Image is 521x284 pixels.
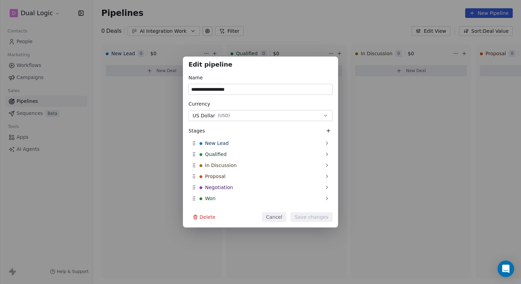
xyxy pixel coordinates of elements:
button: US Dollar(USD) [188,110,333,121]
div: Won [188,193,333,204]
div: Negotiation [188,182,333,193]
button: Delete [188,212,219,222]
span: Negotiation [205,184,233,191]
div: New Lead [188,138,333,149]
span: Won [205,195,215,202]
h1: Edit pipeline [188,62,333,69]
button: Save changes [290,212,333,222]
span: Lost [205,206,215,213]
span: New Lead [205,140,229,147]
div: Qualified [188,149,333,160]
span: Stages [188,127,205,134]
span: In Discussion [205,162,237,169]
div: Currency [188,100,333,107]
div: Lost [188,204,333,215]
div: In Discussion [188,160,333,171]
span: ( USD ) [218,113,230,118]
button: Cancel [262,212,286,222]
span: US Dollar [193,112,215,119]
div: Proposal [188,171,333,182]
span: Proposal [205,173,225,180]
div: Name [188,74,333,81]
span: Qualified [205,151,227,158]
